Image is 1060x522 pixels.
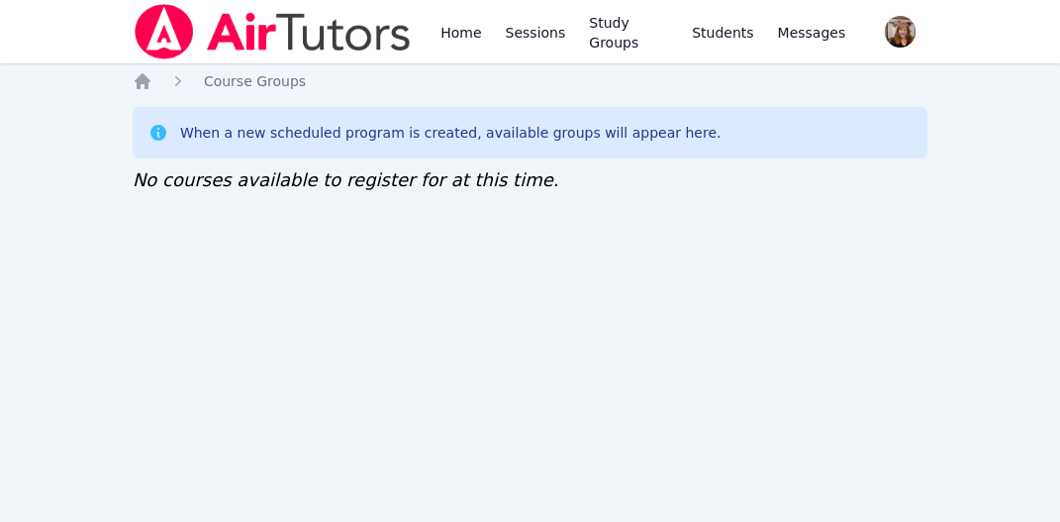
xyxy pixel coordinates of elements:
[180,123,722,143] div: When a new scheduled program is created, available groups will appear here.
[204,71,306,91] a: Course Groups
[133,71,927,91] nav: Breadcrumb
[133,169,559,190] span: No courses available to register for at this time.
[204,73,306,89] span: Course Groups
[133,4,413,59] img: Air Tutors
[778,23,846,43] span: Messages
